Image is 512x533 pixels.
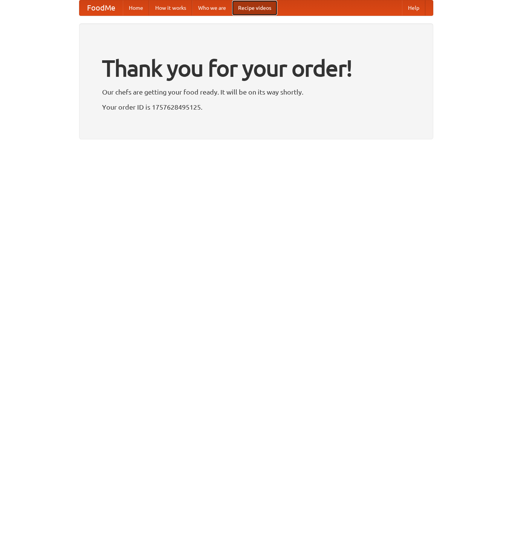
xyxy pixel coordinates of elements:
[123,0,149,15] a: Home
[102,50,410,86] h1: Thank you for your order!
[192,0,232,15] a: Who we are
[149,0,192,15] a: How it works
[102,86,410,98] p: Our chefs are getting your food ready. It will be on its way shortly.
[79,0,123,15] a: FoodMe
[402,0,425,15] a: Help
[102,101,410,113] p: Your order ID is 1757628495125.
[232,0,277,15] a: Recipe videos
